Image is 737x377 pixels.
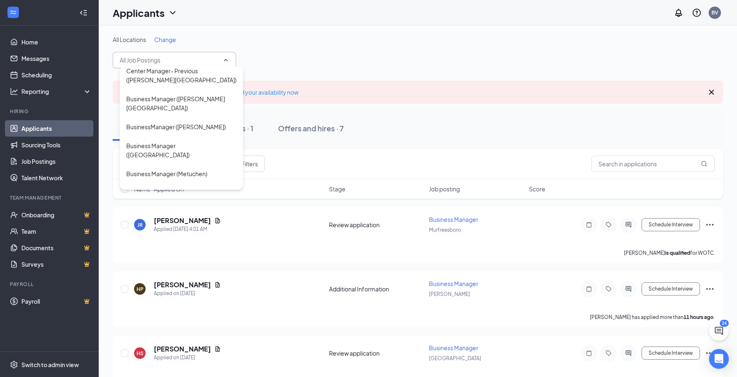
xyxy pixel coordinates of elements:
b: 11 hours ago [684,314,714,320]
h5: [PERSON_NAME] [154,344,211,354]
svg: Analysis [10,87,18,95]
span: [GEOGRAPHIC_DATA] [429,355,481,361]
p: [PERSON_NAME] for WOTC. [624,249,715,256]
span: [PERSON_NAME] [429,291,470,297]
span: Business Manager [429,280,478,287]
a: Add your availability now [233,88,299,96]
svg: Collapse [79,9,88,17]
div: Open Intercom Messenger [709,349,729,369]
div: Center Manager- Previous ([PERSON_NAME][GEOGRAPHIC_DATA]) [126,66,236,84]
a: Messages [21,50,92,67]
svg: Tag [604,350,614,356]
svg: MagnifyingGlass [701,161,707,167]
svg: Notifications [674,8,684,18]
svg: Document [214,282,221,288]
a: DocumentsCrown [21,240,92,256]
div: Offers and hires · 7 [278,123,344,133]
button: Schedule Interview [642,347,700,360]
span: Murfreesboro [429,227,461,233]
svg: QuestionInfo [692,8,702,18]
svg: ActiveChat [623,350,633,356]
div: Business Manager (Metuchen) [126,169,207,178]
div: Hiring [10,108,90,115]
div: Applied on [DATE] [154,354,221,362]
button: Schedule Interview [642,218,700,231]
div: Reporting [21,87,92,95]
button: Filter Filters [223,156,265,172]
svg: ActiveChat [623,221,633,228]
div: Review application [329,349,424,357]
span: Change [154,36,176,43]
div: JR [137,221,143,228]
b: is qualified [665,250,690,256]
a: Applicants [21,120,92,137]
input: Search in applications [591,156,715,172]
svg: WorkstreamLogo [9,8,17,16]
h5: [PERSON_NAME] [154,280,211,289]
a: OnboardingCrown [21,207,92,223]
svg: Note [584,350,594,356]
div: BusinessManager ([PERSON_NAME]) [126,122,226,131]
svg: Ellipses [705,348,715,358]
svg: Document [214,217,221,224]
a: Job Postings [21,153,92,170]
div: Business Manager ([GEOGRAPHIC_DATA]) [126,188,236,206]
span: All Locations [113,36,146,43]
p: [PERSON_NAME] has applied more than . [590,314,715,321]
span: Stage [329,185,345,193]
div: Switch to admin view [21,361,79,369]
input: All Job Postings [120,56,219,65]
div: HS [137,350,144,357]
div: Applied [DATE] 4:01 AM [154,225,221,233]
div: Business Manager ([GEOGRAPHIC_DATA]) [126,141,236,159]
svg: Settings [10,361,18,369]
a: Home [21,34,92,50]
button: ChatActive [709,321,729,341]
span: Business Manager [429,344,478,351]
a: SurveysCrown [21,256,92,272]
div: Payroll [10,281,90,288]
a: PayrollCrown [21,293,92,310]
svg: ChevronDown [168,8,178,18]
span: Business Manager [429,216,478,223]
div: Review application [329,221,424,229]
div: Additional Information [329,285,424,293]
svg: Document [214,346,221,352]
svg: ChatActive [714,326,724,336]
span: Score [529,185,545,193]
h5: [PERSON_NAME] [154,216,211,225]
svg: ActiveChat [623,286,633,292]
a: Scheduling [21,67,92,83]
div: Team Management [10,194,90,201]
div: HP [137,286,144,293]
a: TeamCrown [21,223,92,240]
svg: Tag [604,221,614,228]
svg: ChevronUp [222,57,229,63]
svg: Note [584,221,594,228]
svg: Ellipses [705,220,715,230]
div: Applied on [DATE] [154,289,221,298]
div: BV [712,9,718,16]
div: Business Manager ([PERSON_NAME][GEOGRAPHIC_DATA]) [126,94,236,112]
svg: Note [584,286,594,292]
svg: Ellipses [705,284,715,294]
svg: Tag [604,286,614,292]
div: 24 [720,320,729,327]
h1: Applicants [113,6,165,20]
a: Sourcing Tools [21,137,92,153]
a: Talent Network [21,170,92,186]
span: Job posting [429,185,460,193]
svg: Cross [707,87,716,97]
button: Schedule Interview [642,282,700,296]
